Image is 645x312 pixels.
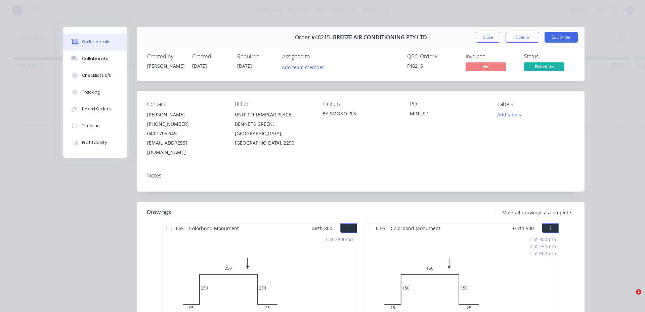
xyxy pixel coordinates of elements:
span: Colorbond Monument [388,223,443,233]
span: Picked Up [524,62,564,71]
span: Mark all drawings as complete [502,209,571,216]
div: BENNETS GREEN, [GEOGRAPHIC_DATA], [GEOGRAPHIC_DATA], 2290 [235,119,312,148]
span: Order #48215 - [295,34,333,41]
div: 1 at 300mm [529,250,556,257]
div: Created [192,53,229,60]
button: Checklists 0/0 [63,67,127,84]
div: Labels [498,101,574,107]
iframe: Intercom live chat [622,289,638,305]
div: Notes [147,172,574,179]
span: [DATE] [237,63,252,69]
div: [EMAIL_ADDRESS][DOMAIN_NAME] [147,138,224,157]
div: 1 at 300mm [529,236,556,243]
div: Collaborate [82,56,109,62]
span: 0.55 [373,223,388,233]
span: No [466,62,506,71]
button: Add labels [494,110,525,119]
div: [PERSON_NAME] [147,62,184,69]
button: Profitability [63,134,127,151]
div: Tracking [82,89,100,95]
button: Collaborate [63,50,127,67]
div: Assigned to [282,53,349,60]
div: [PERSON_NAME] [147,110,224,119]
button: 2 [542,223,559,233]
div: Checklists 0/0 [82,72,112,79]
span: Girth 800 [311,223,332,233]
div: Drawings [147,208,171,216]
span: 0.55 [172,223,186,233]
div: Order details [82,39,111,45]
div: 0402 705 949 [147,129,224,138]
span: BREEZE AIR CONDITIONING PTY LTD [333,34,427,41]
button: Picked Up [524,62,564,72]
div: Linked Orders [82,106,111,112]
span: Girth 500 [513,223,534,233]
div: QBO Order # [407,53,458,60]
span: Colorbond Monument [186,223,242,233]
button: Tracking [63,84,127,101]
button: Add team member [282,62,328,71]
button: Options [506,32,539,43]
button: Add team member [278,62,328,71]
div: BY SMOKO PLS [322,110,399,117]
div: PO [410,101,487,107]
div: UNIT 1 9 TEMPLAR PLACEBENNETS GREEN, [GEOGRAPHIC_DATA], [GEOGRAPHIC_DATA], 2290 [235,110,312,148]
span: [DATE] [192,63,207,69]
div: Profitability [82,140,107,146]
div: [PHONE_NUMBER] [147,119,224,129]
div: 1 at 2800mm [325,236,354,243]
div: Pick up [322,101,399,107]
div: UNIT 1 9 TEMPLAR PLACE [235,110,312,119]
button: Close [476,32,500,43]
div: 2 at 250mm [529,243,556,250]
div: Bill to [235,101,312,107]
button: Edit Order [545,32,578,43]
div: Contact [147,101,224,107]
div: Status [524,53,574,60]
button: Order details [63,34,127,50]
button: 1 [340,223,357,233]
div: Invoiced [466,53,516,60]
div: MINUS 1 [410,110,487,119]
div: Timeline [82,123,100,129]
div: Created by [147,53,184,60]
button: Timeline [63,117,127,134]
div: [PERSON_NAME][PHONE_NUMBER]0402 705 949[EMAIL_ADDRESS][DOMAIN_NAME] [147,110,224,157]
button: Linked Orders [63,101,127,117]
div: F48215 [407,62,458,69]
div: Required [237,53,274,60]
span: 1 [636,289,641,295]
